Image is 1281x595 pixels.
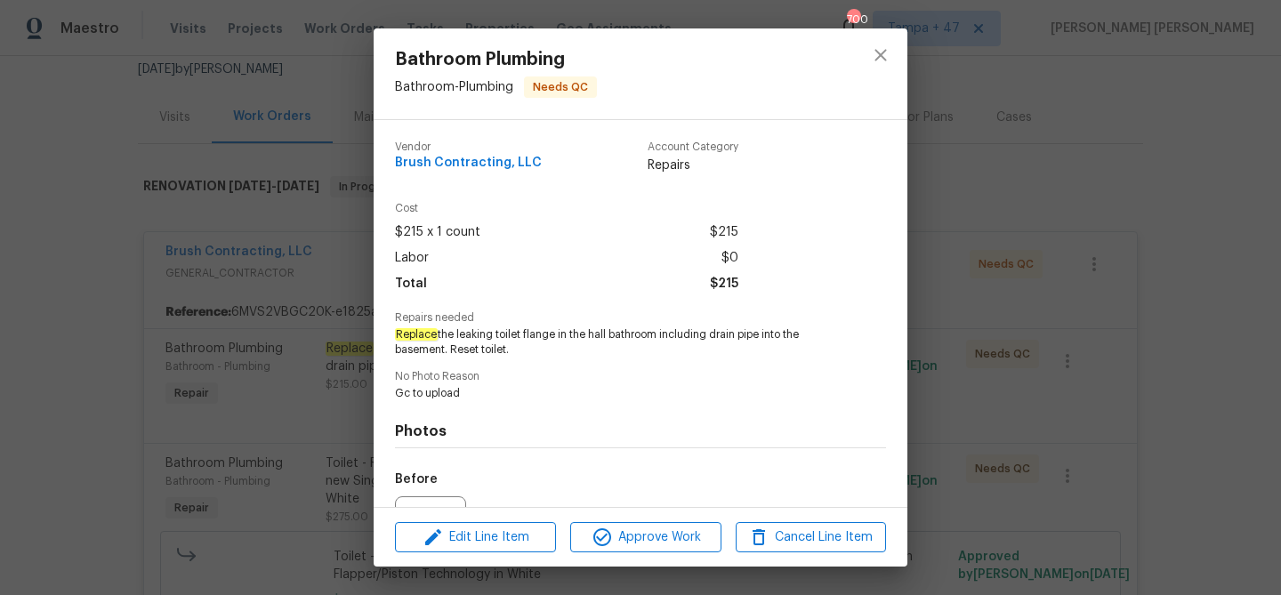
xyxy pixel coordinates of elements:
span: Bathroom Plumbing [395,50,597,69]
span: Needs QC [526,78,595,96]
span: $215 [710,271,738,297]
em: Replace [395,328,438,341]
button: Edit Line Item [395,522,556,553]
h5: Before [395,473,438,486]
span: Brush Contracting, LLC [395,157,542,170]
span: Repairs needed [395,312,886,324]
span: No Photo Reason [395,371,886,382]
span: Total [395,271,427,297]
span: $0 [721,245,738,271]
span: Cancel Line Item [741,527,881,549]
span: Gc to upload [395,386,837,401]
span: Edit Line Item [400,527,551,549]
span: Repairs [648,157,738,174]
span: Approve Work [576,527,715,549]
span: Bathroom - Plumbing [395,81,513,93]
span: $215 x 1 count [395,220,480,245]
button: Cancel Line Item [736,522,886,553]
button: close [859,34,902,76]
span: the leaking toilet flange in the hall bathroom including drain pipe into the basement. Reset toilet. [395,327,837,358]
span: Vendor [395,141,542,153]
button: Approve Work [570,522,721,553]
h4: Photos [395,422,886,440]
span: $215 [710,220,738,245]
span: Cost [395,203,738,214]
span: Account Category [648,141,738,153]
span: Labor [395,245,429,271]
div: 700 [847,11,859,28]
